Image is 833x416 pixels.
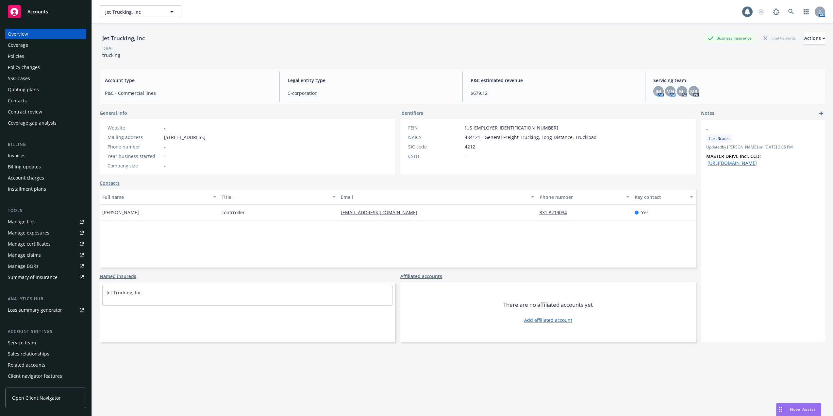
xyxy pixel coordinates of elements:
span: Legal entity type [288,77,454,84]
a: Manage BORs [5,261,86,271]
span: Account type [105,77,272,84]
div: Service team [8,338,36,348]
div: Coverage [8,40,28,50]
span: Accounts [27,9,48,14]
a: [URL][DOMAIN_NAME] [708,160,757,166]
button: Actions [804,32,825,45]
a: Loss summary generator [5,305,86,315]
a: Overview [5,29,86,39]
div: Actions [804,32,825,44]
div: Mailing address [108,134,161,141]
a: Contacts [100,180,120,186]
a: Coverage gap analysis [5,118,86,128]
a: Manage exposures [5,228,86,238]
span: contrroller [222,209,245,216]
button: Jet Trucking, Inc [100,5,181,18]
div: Jet Trucking, Inc [100,34,147,43]
div: Business Insurance [705,34,755,42]
div: Related accounts [8,360,45,370]
div: Website [108,124,161,131]
button: Nova Assist [776,403,821,416]
span: 484121 - General Freight Trucking, Long-Distance, Truckload [465,134,597,141]
div: Contacts [8,95,27,106]
span: - [465,153,466,160]
div: Year business started [108,153,161,160]
div: Client navigator features [8,371,62,381]
a: Client navigator features [5,371,86,381]
div: Quoting plans [8,84,39,95]
a: Contacts [5,95,86,106]
a: Quoting plans [5,84,86,95]
span: Servicing team [653,77,820,84]
button: Full name [100,189,219,205]
div: NAICS [408,134,462,141]
a: Manage claims [5,250,86,260]
div: Email [341,194,527,200]
span: Yes [641,209,649,216]
a: [EMAIL_ADDRESS][DOMAIN_NAME] [341,209,423,216]
button: Title [219,189,338,205]
div: SIC code [408,143,462,150]
a: Service team [5,338,86,348]
a: Jet Trucking, Inc. [107,289,143,296]
a: Sales relationships [5,349,86,359]
span: - [164,143,166,150]
div: Policy changes [8,62,40,73]
div: Company size [108,162,161,169]
div: Client access [8,382,36,392]
span: Open Client Navigator [12,394,61,401]
a: Policies [5,51,86,61]
a: Manage certificates [5,239,86,249]
div: Account charges [8,173,44,183]
a: Client access [5,382,86,392]
a: add [817,110,825,117]
div: Loss summary generator [8,305,62,315]
span: [STREET_ADDRESS] [164,134,206,141]
span: There are no affiliated accounts yet [503,301,593,309]
a: SSC Cases [5,73,86,84]
div: Manage claims [8,250,41,260]
span: Jet Trucking, Inc [105,9,162,15]
div: Manage files [8,217,36,227]
strong: MASTER DRIVE Incl. CCD: [706,153,761,159]
button: Phone number [537,189,632,205]
a: Add affiliated account [524,317,572,323]
div: -CertificatesUpdatedby [PERSON_NAME] on [DATE] 3:05 PMMASTER DRIVE Incl. CCD: [URL][DOMAIN_NAME] [701,120,825,172]
a: Billing updates [5,162,86,172]
div: Installment plans [8,184,46,194]
a: Contract review [5,107,86,117]
div: FEIN [408,124,462,131]
a: 831.8219034 [540,209,572,216]
a: Switch app [800,5,813,18]
span: 4212 [465,143,475,150]
div: Billing [5,141,86,148]
a: Search [785,5,798,18]
span: P&C estimated revenue [471,77,637,84]
span: Nova Assist [790,407,816,412]
a: Named insureds [100,273,136,280]
div: Phone number [540,194,623,200]
a: Summary of insurance [5,272,86,283]
a: Account charges [5,173,86,183]
div: Contract review [8,107,42,117]
div: Overview [8,29,28,39]
span: Certificates [709,136,730,142]
span: - [164,153,166,160]
span: General info [100,110,127,116]
a: Manage files [5,217,86,227]
span: - [706,125,803,132]
a: Installment plans [5,184,86,194]
span: - [164,162,166,169]
span: Updated by [PERSON_NAME] on [DATE] 3:05 PM [706,144,820,150]
div: Key contact [635,194,686,200]
span: [PERSON_NAME] [102,209,139,216]
div: SSC Cases [8,73,30,84]
div: Full name [102,194,209,200]
a: Start snowing [755,5,768,18]
a: Accounts [5,3,86,21]
a: Policy changes [5,62,86,73]
div: Manage certificates [8,239,51,249]
span: MJ [679,88,685,95]
a: Invoices [5,150,86,161]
